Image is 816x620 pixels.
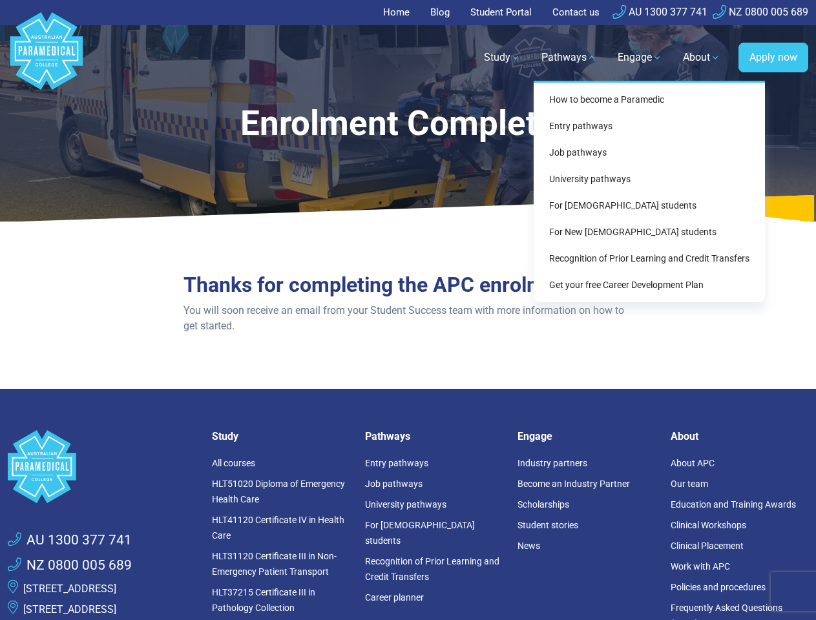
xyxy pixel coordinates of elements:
[518,458,587,468] a: Industry partners
[8,530,132,551] a: AU 1300 377 741
[212,458,255,468] a: All courses
[539,114,760,138] a: Entry pathways
[108,103,708,144] h1: Enrolment Completed
[212,551,337,577] a: HLT31120 Certificate III in Non-Emergency Patient Transport
[212,515,344,541] a: HLT41120 Certificate IV in Health Care
[539,247,760,271] a: Recognition of Prior Learning and Credit Transfers
[212,479,345,504] a: HLT51020 Diploma of Emergency Health Care
[518,499,569,510] a: Scholarships
[671,430,808,442] h5: About
[365,479,423,489] a: Job pathways
[671,499,796,510] a: Education and Training Awards
[365,430,503,442] h5: Pathways
[671,458,715,468] a: About APC
[671,479,708,489] a: Our team
[539,167,760,191] a: University pathways
[212,430,350,442] h5: Study
[539,194,760,218] a: For [DEMOGRAPHIC_DATA] students
[365,556,499,582] a: Recognition of Prior Learning and Credit Transfers
[539,220,760,244] a: For New [DEMOGRAPHIC_DATA] students
[539,273,760,297] a: Get your free Career Development Plan
[212,587,315,613] a: HLT37215 Certificate III in Pathology Collection
[365,520,475,546] a: For [DEMOGRAPHIC_DATA] students
[539,141,760,165] a: Job pathways
[518,430,655,442] h5: Engage
[183,273,632,297] h2: Thanks for completing the APC enrolment form.
[713,6,808,18] a: NZ 0800 005 689
[738,43,808,72] a: Apply now
[539,88,760,112] a: How to become a Paramedic
[518,479,630,489] a: Become an Industry Partner
[675,39,728,76] a: About
[612,6,707,18] a: AU 1300 377 741
[518,541,540,551] a: News
[23,583,116,595] a: [STREET_ADDRESS]
[23,603,116,615] a: [STREET_ADDRESS]
[671,561,730,572] a: Work with APC
[8,555,132,576] a: NZ 0800 005 689
[518,520,578,530] a: Student stories
[8,25,85,90] a: Australian Paramedical College
[671,541,744,551] a: Clinical Placement
[671,520,746,530] a: Clinical Workshops
[534,39,605,76] a: Pathways
[476,39,528,76] a: Study
[183,303,632,334] p: You will soon receive an email from your Student Success team with more information on how to get...
[610,39,670,76] a: Engage
[365,458,428,468] a: Entry pathways
[671,582,766,592] a: Policies and procedures
[8,430,196,503] a: Space
[365,499,446,510] a: University pathways
[534,81,765,302] div: Pathways
[365,592,424,603] a: Career planner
